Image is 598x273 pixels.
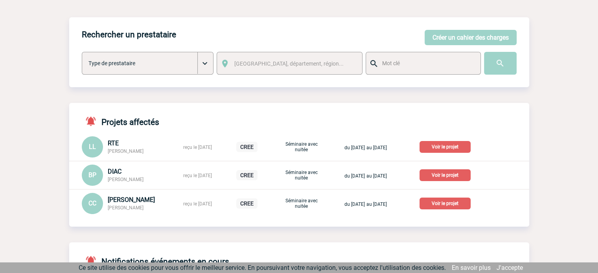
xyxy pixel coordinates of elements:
span: LL [89,143,96,150]
p: Voir le projet [420,198,471,209]
span: au [DATE] [366,145,387,150]
img: notifications-active-24-px-r.png [85,115,101,127]
span: CC [88,200,96,207]
img: notifications-active-24-px-r.png [85,255,101,266]
span: du [DATE] [344,145,365,150]
p: Voir le projet [420,169,471,181]
p: Séminaire avec nuitée [282,198,321,209]
h4: Notifications événements en cours [82,255,229,266]
span: [PERSON_NAME] [108,177,144,182]
span: du [DATE] [344,202,365,207]
p: Séminaire avec nuitée [282,170,321,181]
span: RTE [108,139,119,147]
p: Séminaire avec nuitée [282,141,321,152]
span: [PERSON_NAME] [108,205,144,211]
span: [GEOGRAPHIC_DATA], département, région... [234,60,344,67]
span: DIAC [108,168,121,175]
h4: Projets affectés [82,115,159,127]
p: CREE [236,170,258,180]
a: En savoir plus [452,264,491,271]
span: du [DATE] [344,173,365,179]
p: Voir le projet [420,141,471,153]
span: reçu le [DATE] [183,145,212,150]
input: Mot clé [380,58,473,68]
input: Submit [484,52,517,75]
p: CREE [236,142,258,152]
span: BP [88,171,96,179]
p: CREE [236,198,258,209]
span: au [DATE] [366,173,387,179]
span: reçu le [DATE] [183,201,212,207]
span: Ce site utilise des cookies pour vous offrir le meilleur service. En poursuivant votre navigation... [79,264,446,271]
span: [PERSON_NAME] [108,196,155,203]
span: au [DATE] [366,202,387,207]
a: Voir le projet [420,199,474,207]
a: Voir le projet [420,143,474,150]
a: J'accepte [497,264,523,271]
a: Voir le projet [420,171,474,178]
span: reçu le [DATE] [183,173,212,178]
span: [PERSON_NAME] [108,148,144,154]
h4: Rechercher un prestataire [82,30,176,39]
